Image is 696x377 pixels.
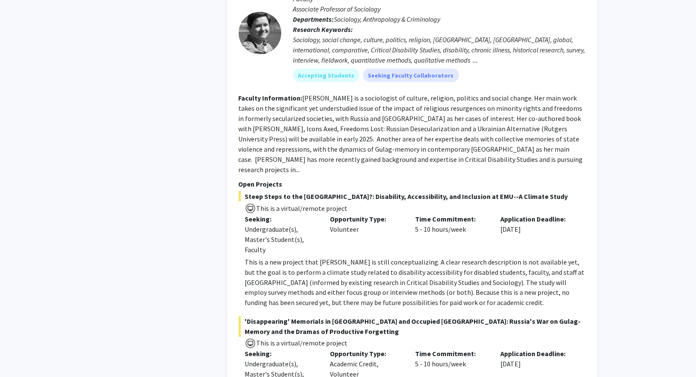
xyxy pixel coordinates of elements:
[245,214,318,224] p: Seeking:
[409,214,494,255] div: 5 - 10 hours/week
[293,15,334,23] b: Departments:
[239,94,303,102] b: Faculty Information:
[256,339,348,348] span: This is a virtual/remote project
[293,35,586,65] div: Sociology, social change, culture, politics, religion, [GEOGRAPHIC_DATA], [GEOGRAPHIC_DATA], glob...
[245,349,318,359] p: Seeking:
[239,191,586,201] span: Steep Steps to the [GEOGRAPHIC_DATA]?: Disability, Accessibility, and Inclusion at EMU--A Climate...
[256,204,348,213] span: This is a virtual/remote project
[239,179,586,189] p: Open Projects
[239,317,586,337] span: 'Disappearing' Memorials in [GEOGRAPHIC_DATA] and Occupied [GEOGRAPHIC_DATA]: Russia's War on Gul...
[293,4,586,14] p: Associate Professor of Sociology
[363,69,459,82] mat-chip: Seeking Faculty Collaborators
[245,224,318,255] div: Undergraduate(s), Master's Student(s), Faculty
[415,349,488,359] p: Time Commitment:
[500,349,573,359] p: Application Deadline:
[415,214,488,224] p: Time Commitment:
[330,214,402,224] p: Opportunity Type:
[334,15,441,23] span: Sociology, Anthropology & Criminology
[245,257,586,308] p: This is a new project that [PERSON_NAME] is still conceptualizing. A clear research description i...
[6,339,36,371] iframe: Chat
[323,214,409,255] div: Volunteer
[293,69,360,82] mat-chip: Accepting Students
[494,214,579,255] div: [DATE]
[239,94,583,174] fg-read-more: [PERSON_NAME] is a sociologist of culture, religion, politics and social change. Her main work ta...
[330,349,402,359] p: Opportunity Type:
[293,25,353,34] b: Research Keywords:
[500,214,573,224] p: Application Deadline:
